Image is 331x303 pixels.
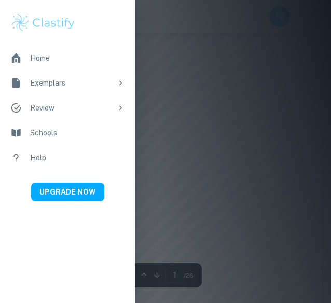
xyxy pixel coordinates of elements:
[30,102,112,114] div: Review
[10,12,76,33] img: Clastify logo
[30,52,125,64] div: Home
[30,77,112,89] div: Exemplars
[30,127,125,139] div: Schools
[30,152,125,163] div: Help
[31,183,104,201] button: UPGRADE NOW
